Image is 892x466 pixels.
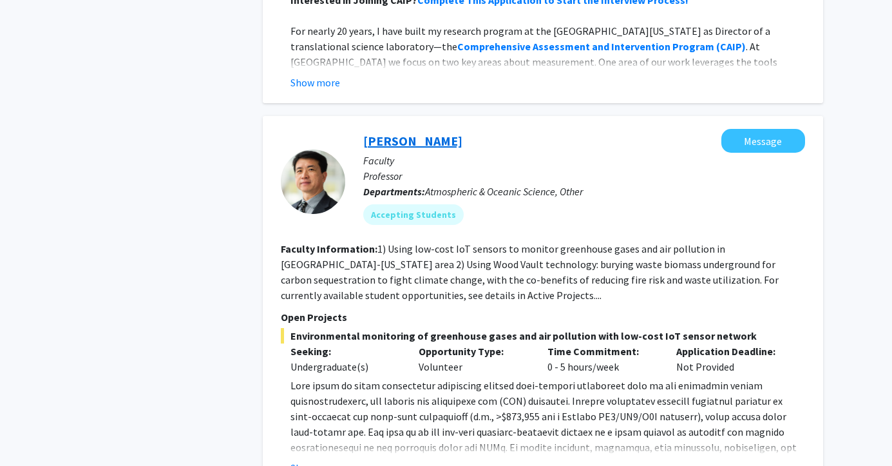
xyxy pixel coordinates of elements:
[363,133,462,149] a: [PERSON_NAME]
[547,344,657,359] p: Time Commitment:
[281,242,377,255] b: Faculty Information:
[281,242,779,302] fg-read-more: 1) Using low-cost IoT sensors to monitor greenhouse gases and air pollution in [GEOGRAPHIC_DATA]-...
[290,75,340,90] button: Show more
[290,359,400,374] div: Undergraduate(s)
[281,328,805,344] span: Environmental monitoring of greenhouse gases and air pollution with low-cost IoT sensor network
[10,408,55,456] iframe: Chat
[721,129,805,153] button: Message Ning Zeng
[363,168,805,184] p: Professor
[281,309,805,325] p: Open Projects
[676,344,786,359] p: Application Deadline:
[457,40,714,53] strong: Comprehensive Assessment and Intervention Program
[363,204,464,225] mat-chip: Accepting Students
[457,40,746,53] a: Comprehensive Assessment and Intervention Program (CAIP)
[716,40,746,53] strong: (CAIP)
[419,344,528,359] p: Opportunity Type:
[363,153,805,168] p: Faculty
[290,23,805,255] p: For nearly 20 years, I have built my research program at the [GEOGRAPHIC_DATA][US_STATE] as Direc...
[667,344,795,374] div: Not Provided
[363,185,425,198] b: Departments:
[290,344,400,359] p: Seeking:
[425,185,583,198] span: Atmospheric & Oceanic Science, Other
[409,344,538,374] div: Volunteer
[538,344,667,374] div: 0 - 5 hours/week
